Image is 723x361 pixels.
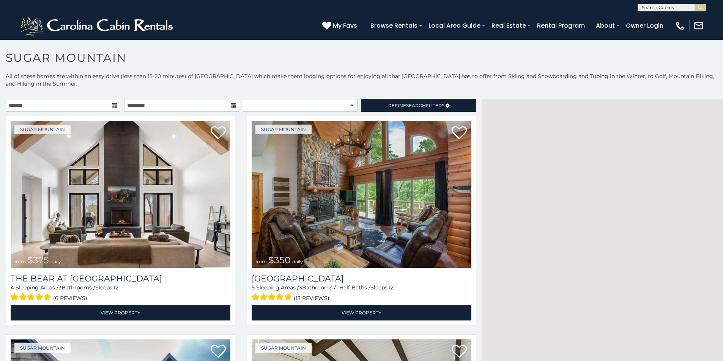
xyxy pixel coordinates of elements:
span: 12 [113,284,118,291]
img: Grouse Moor Lodge [252,121,471,268]
a: View Property [11,305,230,320]
a: [GEOGRAPHIC_DATA] [252,273,471,284]
a: Sugar Mountain [255,125,312,134]
span: $350 [268,255,291,266]
a: Rental Program [533,19,589,32]
span: 12 [389,284,394,291]
a: Sugar Mountain [255,343,312,353]
img: White-1-2.png [19,14,176,37]
span: daily [292,259,303,264]
span: from [255,259,267,264]
a: Add to favorites [211,125,226,141]
span: $375 [27,255,49,266]
a: Sugar Mountain [14,343,71,353]
h3: Grouse Moor Lodge [252,273,471,284]
img: mail-regular-white.png [693,20,704,31]
div: Sleeping Areas / Bathrooms / Sleeps: [11,284,230,303]
span: 3 [299,284,302,291]
a: Owner Login [622,19,667,32]
span: (13 reviews) [294,293,329,303]
a: Grouse Moor Lodge from $350 daily [252,121,471,268]
div: Sleeping Areas / Bathrooms / Sleeps: [252,284,471,303]
span: 1 Half Baths / [336,284,370,291]
a: Add to favorites [452,344,467,360]
img: The Bear At Sugar Mountain [11,121,230,268]
span: from [14,259,26,264]
a: Browse Rentals [367,19,421,32]
span: My Favs [333,21,357,30]
a: The Bear At Sugar Mountain from $375 daily [11,121,230,268]
a: My Favs [322,21,359,31]
span: 3 [58,284,61,291]
a: Add to favorites [211,344,226,360]
a: RefineSearchFilters [361,99,476,112]
span: (6 reviews) [53,293,87,303]
span: Search [406,103,426,108]
span: daily [50,259,61,264]
a: View Property [252,305,471,320]
span: 4 [11,284,14,291]
a: Add to favorites [452,125,467,141]
a: The Bear At [GEOGRAPHIC_DATA] [11,273,230,284]
span: Refine Filters [388,103,444,108]
a: Local Area Guide [425,19,484,32]
img: phone-regular-white.png [675,20,685,31]
h3: The Bear At Sugar Mountain [11,273,230,284]
span: 5 [252,284,255,291]
a: Sugar Mountain [14,125,71,134]
a: About [592,19,619,32]
a: Real Estate [488,19,530,32]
